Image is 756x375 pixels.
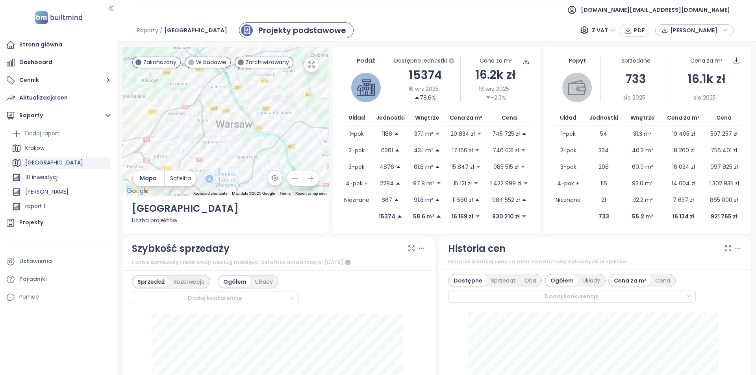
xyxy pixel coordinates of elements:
th: Wnętrze [624,110,661,126]
div: Cena [651,275,674,286]
p: 984 552 zł [492,196,520,204]
span: [DOMAIN_NAME][EMAIL_ADDRESS][DOMAIN_NAME] [581,0,730,19]
div: [GEOGRAPHIC_DATA] [10,157,111,169]
div: Krakow [10,142,111,155]
p: 19 405 zł [672,129,695,138]
span: caret-up [394,131,399,137]
div: Dodaj raport [25,129,59,139]
button: Mapa [133,170,164,186]
span: / [160,23,163,37]
div: Dostępne [449,275,487,286]
span: caret-up [414,95,420,100]
span: W budowie [196,58,226,67]
div: 16.1k zł [671,70,741,88]
span: caret-down [485,95,491,100]
td: 1-pok [343,126,371,142]
p: 667 [382,196,392,204]
p: 746 031 zł [493,146,519,155]
div: Aktualizacja cen [19,93,68,103]
div: 10 inwestycji [10,171,111,184]
span: 16 wrz 2025 [479,85,509,93]
p: 1 302 935 zł [709,179,739,188]
p: 15374 [379,212,395,221]
div: Ogółem [219,276,251,287]
div: Dodaj raport [10,127,111,140]
div: [GEOGRAPHIC_DATA] [132,201,320,216]
span: Satelita [170,174,191,183]
div: raport 1 [25,201,45,211]
div: Ogółem [546,275,578,286]
div: [GEOGRAPHIC_DATA] [25,158,83,168]
span: caret-up [396,164,401,170]
span: caret-down [473,181,479,186]
span: caret-down [521,214,527,219]
span: caret-down [435,131,440,137]
span: caret-down [520,164,526,170]
a: Terms (opens in new tab) [280,191,291,196]
div: Liczba sprzedaży i rezerwacji według miesięcy. Ostatnia aktualizacja: [DATE] [132,258,426,267]
a: Ustawienia [4,254,113,270]
div: Układy [251,276,277,287]
div: Podaż [343,56,389,65]
p: 58.6 m² [413,212,434,221]
div: Liczba projektów [132,216,320,225]
div: Dashboard [19,57,52,67]
div: 733 [601,70,671,88]
p: 15 847 zł [451,163,474,171]
span: caret-up [521,131,527,137]
p: 31.3 m² [633,129,652,138]
div: 16.2k zł [461,65,531,84]
span: caret-up [436,214,441,219]
span: caret-down [476,164,481,170]
a: Open this area in Google Maps (opens a new window) [124,186,150,196]
p: 4876 [380,163,394,171]
div: Krakow [25,143,44,153]
p: 116 [600,179,607,188]
p: 11 580 zł [452,196,473,204]
div: Projekty podstawowe [258,24,346,36]
p: 21 [601,196,606,204]
a: primary [239,22,354,38]
th: Układ [343,110,371,126]
div: -2.3% [485,93,506,102]
p: 733 [598,212,609,221]
span: 16 wrz 2025 [408,85,439,93]
a: Dashboard [4,55,113,70]
div: Poradniki [19,274,47,284]
td: 2-pok [554,142,583,159]
div: [PERSON_NAME] [25,187,69,197]
button: Cennik [4,72,113,88]
span: caret-up [397,214,402,219]
th: Układ [554,110,583,126]
div: Historia średniej ceny za metr kwadratowy wybranych projektów. [448,258,742,266]
div: raport 1 [10,200,111,213]
p: 17 166 zł [452,146,473,155]
span: caret-up [435,164,440,170]
p: 91.8 m² [414,196,433,204]
span: PDF [634,26,645,35]
th: Jednostki [583,110,624,126]
span: caret-up [521,197,527,203]
button: Satelita [165,170,196,186]
div: 15374 [390,66,460,84]
p: 14 004 zł [672,179,695,188]
div: Dostępne jednostki [390,56,460,66]
th: Jednostki [371,110,410,126]
span: [PERSON_NAME] [670,24,721,36]
p: 43.1 m² [414,146,433,155]
img: Google [124,186,150,196]
p: 20 834 zł [450,129,475,138]
td: 3-pok [554,159,583,175]
p: 15 121 zł [454,179,472,188]
p: 16 034 zł [672,163,695,171]
p: 40.2 m² [632,146,653,155]
div: [PERSON_NAME] [10,186,111,198]
span: caret-up [474,197,480,203]
td: 4-pok + [554,175,583,192]
p: 1186 [382,129,392,138]
td: 3-pok [343,159,371,175]
span: Zarchiwizowany [246,58,289,67]
span: caret-up [394,197,399,203]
